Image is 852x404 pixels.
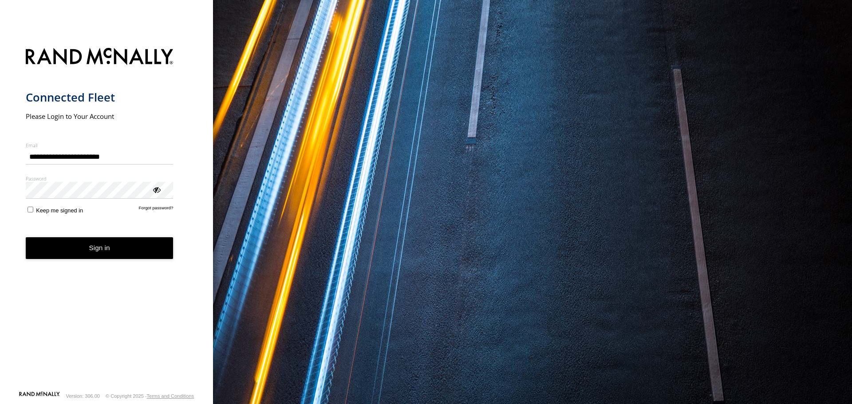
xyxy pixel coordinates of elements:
div: © Copyright 2025 - [106,393,194,399]
a: Terms and Conditions [147,393,194,399]
h2: Please Login to Your Account [26,112,174,121]
label: Password [26,175,174,182]
a: Visit our Website [19,392,60,400]
div: Version: 306.00 [66,393,100,399]
input: Keep me signed in [28,207,33,212]
div: ViewPassword [152,185,161,194]
button: Sign in [26,237,174,259]
a: Forgot password? [139,205,174,214]
span: Keep me signed in [36,207,83,214]
form: main [26,43,188,391]
label: Email [26,142,174,149]
img: Rand McNally [26,46,174,69]
h1: Connected Fleet [26,90,174,105]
